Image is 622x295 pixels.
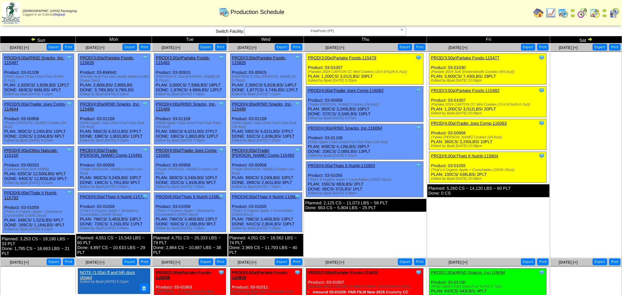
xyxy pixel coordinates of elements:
[521,258,536,265] button: Export
[559,45,578,50] span: [DATE] [+]
[431,177,546,181] div: Edited by Bpali [DATE] 10:08pm
[232,194,299,199] a: PROD(6:00a)Thats It Nutriti-115802
[431,103,546,107] div: (Partake 2024 CARTON CC Mini Cookies (10-0.67oz/6-6.7oz))
[140,284,148,292] button: Delete Note
[538,120,545,126] img: Tooltip
[570,13,575,18] img: arrowright.gif
[415,54,422,61] img: Tooltip
[154,54,226,98] div: Product: 03-00915 PLAN: 3,000CS / 7,590LBS / 19PLT DONE: 1,976CS / 4,999LBS / 12PLT
[230,100,302,144] div: Product: 03-01109 PLAN: 595CS / 6,021LBS / 37PLT DONE: 162CS / 1,639LBS / 10PLT
[218,193,225,200] img: Tooltip
[10,45,29,50] a: [DATE] [+]
[559,260,578,265] a: [DATE] [+]
[237,45,256,50] span: [DATE] [+]
[308,140,423,144] div: (RIND Apple Chips Dried Fruit Club Pack (18-9oz))
[398,44,412,51] button: Export
[308,285,423,289] div: (Partake 2024 CARTON CC Mini Cookies (10-0.67oz/6-6.7oz))
[152,234,227,256] div: Planned: 4,751 CS ~ 20,333 LBS ~ 79 PLT Done: 2,864 CS ~ 10,887 LBS ~ 38 PLT
[308,116,423,120] div: Edited by Bpali [DATE] 6:47pm
[162,260,180,265] a: [DATE] [+]
[546,8,556,18] img: line_graph.gif
[237,260,256,265] span: [DATE] [+]
[415,162,422,169] img: Tooltip
[291,44,302,51] button: Print
[429,152,547,183] div: Product: 03-01055 PLAN: 100CS / 438LBS / 2PLT
[78,54,150,98] div: Product: 03-BW642 PLAN: 2,800LBS / 2,800LBS DONE: 3,790LBS / 3,790LBS
[308,126,382,130] a: PROD(4:00a)RIND Snacks, Inc-116064
[162,45,180,50] span: [DATE] [+]
[306,86,423,122] div: Product: 03-00958 PLAN: 360CS / 3,240LBS / 10PLT DONE: 372CS / 3,348LBS / 10PLT
[275,258,289,265] button: Export
[326,45,344,50] span: [DATE] [+]
[80,139,150,142] div: Edited by Bpali [DATE] 4:10pm
[427,36,550,43] td: Fri
[294,54,301,61] img: Tooltip
[232,185,302,189] div: Edited by Bpali [DATE] 7:20pm
[4,75,74,83] div: (RIND Apple Chips Dried Fruit SUP(6-2.7oz))
[86,260,104,265] a: [DATE] [+]
[0,36,76,43] td: Sun
[232,148,294,158] a: PROD(4:00a)Trader [PERSON_NAME] Comp-115493
[294,269,301,276] img: Tooltip
[139,44,150,51] button: Print
[431,270,505,275] a: PROD(2:00a)RIND Snacks, Inc-116094
[1,235,75,257] div: Planned: 3,253 CS ~ 19,190 LBS ~ 33 PLT Done: 1,795 CS ~ 16,663 LBS ~ 21 PLT
[431,153,498,158] a: PROD(6:00a)Thats It Nutriti-115804
[306,124,423,160] div: Product: 03-01109 PLAN: 409CS / 4,139LBS / 26PLT DONE: 206CS / 2,085LBS / 13PLT
[154,193,226,232] div: Product: 03-01059 PLAN: 796CS / 3,483LBS / 13PLT DONE: 500CS / 2,188LBS / 8PLT
[537,44,548,51] button: Print
[78,193,150,232] div: Product: 03-01059 PLAN: 796CS / 3,483LBS / 13PLT DONE: 720CS / 3,150LBS / 11PLT
[326,260,344,265] span: [DATE] [+]
[294,193,301,200] img: Tooltip
[66,101,73,107] img: Tooltip
[78,146,150,191] div: Product: 03-00958 PLAN: 360CS / 3,240LBS / 10PLT DONE: 199CS / 1,791LBS / 6PLT
[80,75,150,83] div: (Partake Bulk Full size Vanilla Wafers (LBS) (Super Sac))
[308,163,375,168] a: PROD(6:00a)Thats It Nutriti-115803
[80,226,150,230] div: Edited by Bpali [DATE] 4:09pm
[199,44,213,51] button: Export
[142,54,148,61] img: Tooltip
[291,258,302,265] button: Print
[429,86,547,117] div: Product: 03-01007 PLAN: 1,200CS / 3,012LBS / 20PLT
[10,260,29,265] a: [DATE] [+]
[308,154,423,158] div: Edited by Bpali [DATE] 6:47pm
[54,13,65,17] a: (logout)
[232,209,302,217] div: (That's It Organic Apple + Crunchables (200/0.35oz))
[602,13,607,18] img: arrowright.gif
[23,9,77,13] span: [DEMOGRAPHIC_DATA] Packaging
[156,55,210,65] a: PROD(3:00a)Partake Foods-115482
[4,181,74,185] div: Edited by Bpali [DATE] 4:11pm
[156,75,226,83] div: (PARTAKE-6.75oz [PERSON_NAME] (6-6.75oz))
[570,8,575,13] img: arrowleft.gif
[431,285,546,289] div: (RIND Apple Chips Dried Fruit SUP(6-2.7oz))
[218,269,225,276] img: Tooltip
[218,147,225,153] img: Tooltip
[308,191,423,195] div: Edited by Bpali [DATE] 3:58pm
[414,44,425,51] button: Print
[78,100,150,144] div: Product: 03-01109 PLAN: 595CS / 6,021LBS / 37PLT DONE: 188CS / 1,902LBS / 12PLT
[431,121,507,126] a: PROD(4:00a)Trader Joes Comp-116063
[219,7,229,17] img: calendarprod.gif
[431,88,499,93] a: PROD(3:00a)Partake Foods-115483
[156,92,226,96] div: Edited by Bpali [DATE] 7:56pm
[306,54,423,85] div: Product: 03-01007 PLAN: 1,200CS / 3,012LBS / 20PLT
[142,147,148,153] img: Tooltip
[232,226,302,230] div: Edited by Bpali [DATE] 7:20pm
[538,87,545,94] img: Tooltip
[80,148,142,158] a: PROD(4:00a)Trader [PERSON_NAME] Comp-115491
[4,121,74,129] div: (Trader [PERSON_NAME] Cookies (24-6oz))
[156,121,226,129] div: (RIND Apple Chips Dried Fruit Club Pack (18-9oz))
[31,37,36,42] img: arrowleft.gif
[431,135,546,139] div: (Trader [PERSON_NAME] Cookies (24-6oz))
[66,54,73,61] img: Tooltip
[230,54,302,98] div: Product: 03-00915 PLAN: 2,300CS / 5,819LBS / 14PLT DONE: 1,877CS / 4,749LBS / 12PLT
[86,45,104,50] span: [DATE] [+]
[232,75,302,83] div: (PARTAKE-6.75oz [PERSON_NAME] (6-6.75oz))
[609,44,620,51] button: Print
[590,8,600,18] img: calendarinout.gif
[449,45,467,50] span: [DATE] [+]
[550,36,622,43] td: Sat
